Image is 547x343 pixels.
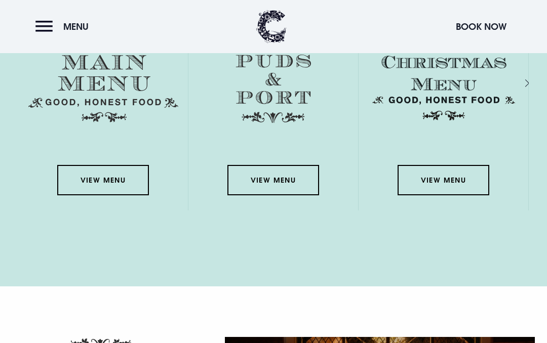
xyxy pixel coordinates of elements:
a: View Menu [398,165,489,195]
span: Menu [63,21,89,32]
button: Menu [35,16,94,37]
img: Christmas Menu SVG [369,38,519,122]
div: Next slide [512,76,521,91]
img: Menu main menu [28,38,178,122]
img: Menu puds and port [207,38,340,123]
a: View Menu [227,165,319,195]
img: Clandeboye Lodge [256,10,287,43]
button: Book Now [451,16,512,37]
a: View Menu [57,165,148,195]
